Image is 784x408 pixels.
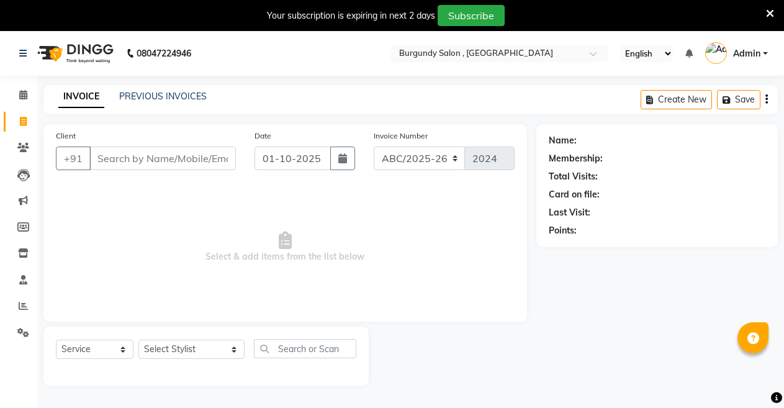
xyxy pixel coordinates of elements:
[254,339,357,358] input: Search or Scan
[374,130,428,142] label: Invoice Number
[438,5,505,26] button: Subscribe
[549,152,603,165] div: Membership:
[549,206,590,219] div: Last Visit:
[732,358,772,396] iframe: chat widget
[549,224,577,237] div: Points:
[641,90,712,109] button: Create New
[119,91,207,102] a: PREVIOUS INVOICES
[705,42,727,64] img: Admin
[267,9,435,22] div: Your subscription is expiring in next 2 days
[32,36,117,71] img: logo
[549,170,598,183] div: Total Visits:
[56,185,515,309] span: Select & add items from the list below
[89,147,236,170] input: Search by Name/Mobile/Email/Code
[137,36,191,71] b: 08047224946
[56,130,76,142] label: Client
[733,47,760,60] span: Admin
[56,147,91,170] button: +91
[58,86,104,108] a: INVOICE
[549,134,577,147] div: Name:
[549,188,600,201] div: Card on file:
[717,90,760,109] button: Save
[255,130,271,142] label: Date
